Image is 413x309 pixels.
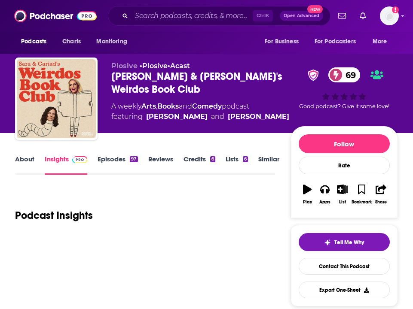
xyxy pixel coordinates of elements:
[333,179,351,210] button: List
[367,33,398,50] button: open menu
[14,8,97,24] img: Podchaser - Follow, Share and Rate Podcasts
[299,233,390,251] button: tell me why sparkleTell Me Why
[380,6,399,25] span: Logged in as alisoncerri
[57,33,86,50] a: Charts
[21,36,46,48] span: Podcasts
[72,156,87,163] img: Podchaser Pro
[179,102,192,110] span: and
[299,103,389,109] span: Good podcast? Give it some love!
[334,239,364,246] span: Tell Me Why
[380,6,399,25] button: Show profile menu
[96,36,127,48] span: Monitoring
[15,155,34,175] a: About
[184,155,215,175] a: Credits6
[351,179,372,210] button: Bookmark
[62,36,81,48] span: Charts
[157,102,179,110] a: Books
[142,62,168,70] a: Plosive
[148,155,173,175] a: Reviews
[111,101,289,122] div: A weekly podcast
[375,200,387,205] div: Share
[192,102,222,110] a: Comedy
[132,9,253,23] input: Search podcasts, credits, & more...
[108,6,330,26] div: Search podcasts, credits, & more...
[259,33,309,50] button: open menu
[337,67,360,82] span: 69
[258,155,279,175] a: Similar
[90,33,138,50] button: open menu
[170,62,190,70] a: Acast
[111,112,289,122] span: featuring
[168,62,190,70] span: •
[299,134,390,153] button: Follow
[291,62,398,115] div: verified Badge69Good podcast? Give it some love!
[305,70,321,81] img: verified Badge
[284,14,319,18] span: Open Advanced
[111,62,138,70] span: Plosive
[15,33,58,50] button: open menu
[98,155,138,175] a: Episodes97
[339,200,346,205] div: List
[319,200,330,205] div: Apps
[352,200,372,205] div: Bookmark
[315,36,356,48] span: For Podcasters
[316,179,334,210] button: Apps
[141,102,156,110] a: Arts
[156,102,157,110] span: ,
[228,112,289,122] a: [PERSON_NAME]
[299,157,390,174] div: Rate
[356,9,370,23] a: Show notifications dropdown
[280,11,323,21] button: Open AdvancedNew
[392,6,399,13] svg: Add a profile image
[146,112,208,122] a: [PERSON_NAME]
[17,59,96,138] img: Sara & Cariad's Weirdos Book Club
[309,33,368,50] button: open menu
[243,156,248,162] div: 6
[130,156,138,162] div: 97
[140,62,168,70] span: •
[45,155,87,175] a: InsightsPodchaser Pro
[226,155,248,175] a: Lists6
[211,112,224,122] span: and
[210,156,215,162] div: 6
[253,10,273,21] span: Ctrl K
[299,179,316,210] button: Play
[335,9,349,23] a: Show notifications dropdown
[307,5,323,13] span: New
[299,258,390,275] a: Contact This Podcast
[328,67,360,82] a: 69
[373,36,387,48] span: More
[380,6,399,25] img: User Profile
[324,239,331,246] img: tell me why sparkle
[299,282,390,298] button: Export One-Sheet
[303,200,312,205] div: Play
[372,179,390,210] button: Share
[15,209,93,222] h1: Podcast Insights
[265,36,299,48] span: For Business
